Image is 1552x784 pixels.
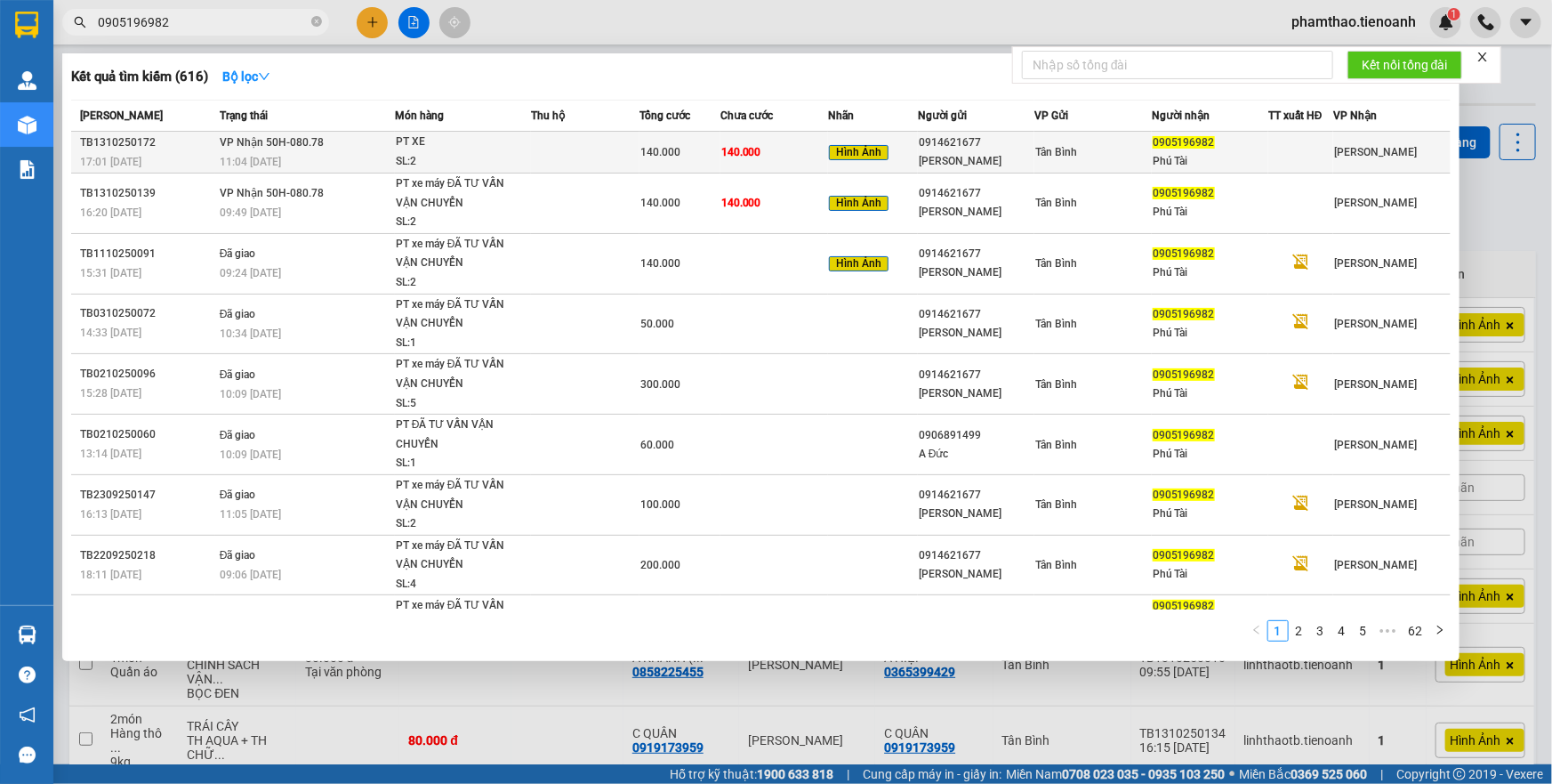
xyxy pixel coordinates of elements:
button: Bộ lọcdown [208,62,285,91]
span: Trạng thái [220,109,268,122]
div: SL: 1 [396,334,529,353]
strong: Bộ lọc [222,69,270,84]
span: [PERSON_NAME] [1334,197,1417,209]
span: Đã giao [220,549,256,562]
span: Người gửi [918,109,967,122]
span: 300.000 [640,378,680,391]
a: 62 [1403,621,1428,641]
a: 3 [1311,621,1331,641]
span: 0905196982 [1153,600,1215,612]
span: 60.000 [640,439,674,451]
span: 50.000 [640,318,674,330]
span: TT xuất HĐ [1268,109,1323,122]
span: 0905196982 [1153,308,1215,320]
div: PT XE [396,133,529,152]
span: Đã giao [220,429,256,441]
input: Tìm tên, số ĐT hoặc mã đơn [98,12,308,32]
span: 140.000 [721,197,761,209]
li: 4 [1331,620,1353,642]
span: 11:04 [DATE] [220,156,281,168]
div: Phú Tài [1153,324,1267,343]
span: 0905196982 [1153,247,1215,260]
li: Previous Page [1246,620,1267,642]
span: 17:01 [DATE] [80,156,141,168]
span: Đã giao [220,308,256,320]
div: TB1110250091 [80,245,214,263]
div: Phú Tài [1153,203,1267,222]
span: notification [19,707,36,723]
span: Nhãn [828,109,854,122]
li: 62 [1403,620,1429,642]
span: 16:20 [DATE] [80,206,141,219]
span: 10:09 [DATE] [220,388,281,400]
div: 0914621677 [919,184,1033,203]
span: 140.000 [721,146,761,158]
div: [PERSON_NAME] [919,565,1033,584]
span: VP Nhận 50H-080.78 [220,136,324,149]
span: close-circle [311,14,322,31]
div: SL: 2 [396,213,529,232]
span: [PERSON_NAME] [1334,439,1417,451]
span: 13:14 [DATE] [80,448,141,460]
div: PT xe máy ĐÃ TƯ VẤN VẬN CHUYỂN [396,174,529,213]
span: Đã giao [220,368,256,381]
button: right [1429,620,1451,642]
div: [PERSON_NAME] [919,324,1033,343]
span: message [19,747,36,764]
span: Chưa cước [720,109,773,122]
div: SL: 2 [396,273,529,293]
a: 1 [1268,621,1288,641]
img: warehouse-icon [18,116,36,134]
span: VP Nhận 50H-080.78 [220,187,324,199]
span: [PERSON_NAME] [1334,257,1417,270]
div: [PERSON_NAME] [919,505,1033,523]
span: 15:28 [DATE] [80,387,141,400]
span: 0905196982 [1153,187,1215,199]
a: 2 [1290,621,1309,641]
div: Phú Tài [1153,445,1267,464]
span: 15:31 [DATE] [80,267,141,279]
span: 0905196982 [1153,549,1215,562]
a: 4 [1332,621,1352,641]
div: SL: 2 [396,152,529,172]
div: TB1310250139 [80,184,214,203]
button: left [1246,620,1267,642]
span: [PERSON_NAME] [1334,378,1417,391]
div: 0914621677 [919,305,1033,324]
span: 140.000 [640,197,680,209]
span: Tổng cước [639,109,690,122]
div: TB1310250172 [80,133,214,152]
span: VP Gửi [1034,109,1068,122]
span: search [74,16,86,28]
span: 0905196982 [1153,429,1215,441]
div: 0906891499 [919,426,1033,445]
span: 10:09 [DATE] [220,449,281,461]
span: Tân Bình [1035,318,1077,330]
div: Phú Tài [1153,565,1267,584]
div: PT xe máy ĐÃ TƯ VẤN VẬN CHUYỂN [396,537,529,575]
div: [PERSON_NAME] [919,203,1033,222]
span: Người nhận [1152,109,1210,122]
span: 0905196982 [1153,368,1215,381]
span: Hình Ảnh [829,196,889,212]
span: Tân Bình [1035,197,1077,209]
span: ••• [1374,620,1403,642]
div: 0914621677 [919,546,1033,565]
div: SL: 5 [396,394,529,414]
div: TB2309250147 [80,486,214,505]
div: [PERSON_NAME] [919,152,1033,171]
span: left [1251,625,1262,635]
span: Tân Bình [1035,559,1077,571]
span: right [1435,625,1445,635]
img: warehouse-icon [18,626,36,644]
span: Kết nối tổng đài [1362,55,1448,75]
div: SL: 4 [396,575,529,594]
span: Món hàng [395,109,444,122]
li: Next Page [1429,620,1451,642]
span: 100.000 [640,498,680,511]
div: TB1609250120 [80,606,214,625]
div: Phú Tài [1153,384,1267,403]
div: Phú Tài [1153,152,1267,171]
span: 16:13 [DATE] [80,508,141,521]
div: [PERSON_NAME] [919,384,1033,403]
